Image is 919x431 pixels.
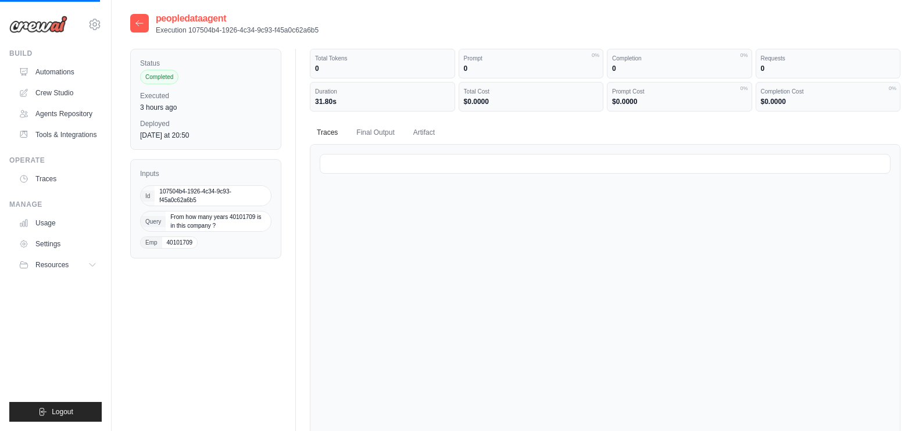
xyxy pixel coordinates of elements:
[162,237,198,248] span: 40101709
[141,237,162,248] span: Emp
[612,64,746,73] dd: 0
[592,52,599,60] span: 0%
[141,191,155,202] span: Id
[761,87,895,96] dt: Completion Cost
[889,85,896,93] span: 0%
[761,97,895,106] dd: $0.0000
[9,49,102,58] div: Build
[612,54,746,63] dt: Completion
[741,85,748,93] span: 0%
[14,84,102,102] a: Crew Studio
[140,70,178,84] span: Completed
[140,131,189,139] time: October 14, 2025 at 20:50 IST
[349,121,401,145] button: Final Output
[406,121,442,145] button: Artifact
[741,52,748,60] span: 0%
[9,402,102,422] button: Logout
[315,64,449,73] dd: 0
[464,64,598,73] dd: 0
[140,91,271,100] label: Executed
[861,375,919,431] iframe: Chat Widget
[761,64,895,73] dd: 0
[612,97,746,106] dd: $0.0000
[315,54,449,63] dt: Total Tokens
[14,170,102,188] a: Traces
[35,260,69,270] span: Resources
[140,169,271,178] label: Inputs
[141,216,166,227] span: Query
[140,59,271,68] label: Status
[464,97,598,106] dd: $0.0000
[14,214,102,232] a: Usage
[310,121,345,145] button: Traces
[52,407,73,416] span: Logout
[315,97,449,106] dd: 31.80s
[140,119,271,128] label: Deployed
[14,105,102,123] a: Agents Repository
[612,87,746,96] dt: Prompt Cost
[14,256,102,274] button: Resources
[14,125,102,144] a: Tools & Integrations
[464,87,598,96] dt: Total Cost
[156,12,319,26] h2: peopledataagent
[155,186,271,206] span: 107504b4-1926-4c34-9c93-f45a0c62a6b5
[9,16,67,33] img: Logo
[761,54,895,63] dt: Requests
[14,63,102,81] a: Automations
[14,235,102,253] a: Settings
[140,103,177,112] time: October 15, 2025 at 22:39 IST
[315,87,449,96] dt: Duration
[156,26,319,35] p: Execution 107504b4-1926-4c34-9c93-f45a0c62a6b5
[464,54,598,63] dt: Prompt
[9,156,102,165] div: Operate
[166,211,271,231] span: From how many years 40101709 is in this company ?
[9,200,102,209] div: Manage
